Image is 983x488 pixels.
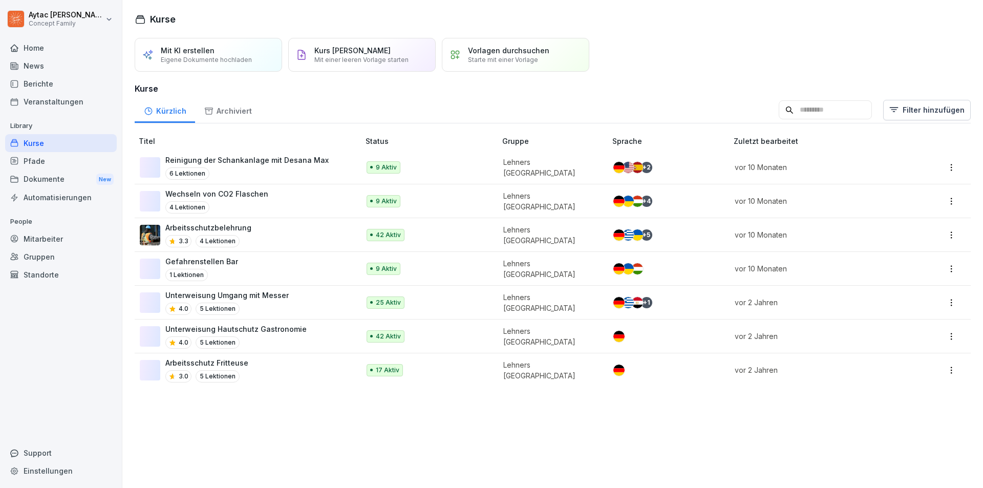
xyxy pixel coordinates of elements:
a: Veranstaltungen [5,93,117,111]
p: 6 Lektionen [165,167,209,180]
p: Arbeitsschutzbelehrung [165,222,251,233]
p: Gefahrenstellen Bar [165,256,238,267]
p: vor 2 Jahren [735,365,898,375]
p: 9 Aktiv [376,264,397,273]
p: Lehners [GEOGRAPHIC_DATA] [503,258,596,280]
h3: Kurse [135,82,971,95]
p: 3.3 [179,237,188,246]
img: eg.svg [632,297,643,308]
p: vor 2 Jahren [735,297,898,308]
p: 1 Lektionen [165,269,208,281]
img: ua.svg [623,263,634,274]
p: Concept Family [29,20,103,27]
img: de.svg [613,263,625,274]
p: Lehners [GEOGRAPHIC_DATA] [503,157,596,178]
p: 5 Lektionen [196,303,240,315]
a: Mitarbeiter [5,230,117,248]
img: de.svg [613,297,625,308]
p: Wechseln von CO2 Flaschen [165,188,268,199]
a: Berichte [5,75,117,93]
p: 3.0 [179,372,188,381]
h1: Kurse [150,12,176,26]
p: Lehners [GEOGRAPHIC_DATA] [503,326,596,347]
p: Titel [139,136,361,146]
div: New [96,174,114,185]
p: 4 Lektionen [196,235,240,247]
a: Kürzlich [135,97,195,123]
p: 4 Lektionen [165,201,209,214]
p: People [5,214,117,230]
p: Mit einer leeren Vorlage starten [314,56,409,63]
a: Standorte [5,266,117,284]
div: Dokumente [5,170,117,189]
p: 5 Lektionen [196,370,240,383]
img: de.svg [613,162,625,173]
p: Zuletzt bearbeitet [734,136,910,146]
img: de.svg [613,229,625,241]
p: vor 10 Monaten [735,229,898,240]
div: Home [5,39,117,57]
p: vor 2 Jahren [735,331,898,342]
p: Reinigung der Schankanlage mit Desana Max [165,155,329,165]
p: 42 Aktiv [376,332,401,341]
a: News [5,57,117,75]
p: Lehners [GEOGRAPHIC_DATA] [503,359,596,381]
p: Status [366,136,498,146]
p: 42 Aktiv [376,230,401,240]
img: hu.svg [632,263,643,274]
p: vor 10 Monaten [735,263,898,274]
a: Kurse [5,134,117,152]
img: gr.svg [623,297,634,308]
img: de.svg [613,196,625,207]
p: Mit KI erstellen [161,46,215,55]
p: Library [5,118,117,134]
p: Kurs [PERSON_NAME] [314,46,391,55]
div: Archiviert [195,97,261,123]
img: hu.svg [632,196,643,207]
div: + 4 [641,196,652,207]
img: us.svg [623,162,634,173]
a: Automatisierungen [5,188,117,206]
img: gr.svg [623,229,634,241]
div: + 1 [641,297,652,308]
a: DokumenteNew [5,170,117,189]
p: 9 Aktiv [376,197,397,206]
a: Gruppen [5,248,117,266]
p: vor 10 Monaten [735,162,898,173]
p: 5 Lektionen [196,336,240,349]
p: Lehners [GEOGRAPHIC_DATA] [503,190,596,212]
div: + 5 [641,229,652,241]
p: Aytac [PERSON_NAME] [29,11,103,19]
p: Vorlagen durchsuchen [468,46,549,55]
p: Sprache [612,136,730,146]
p: 4.0 [179,338,188,347]
p: 4.0 [179,304,188,313]
img: de.svg [613,331,625,342]
p: Gruppe [502,136,608,146]
p: Arbeitsschutz Fritteuse [165,357,248,368]
p: 9 Aktiv [376,163,397,172]
p: Unterweisung Hautschutz Gastronomie [165,324,307,334]
img: es.svg [632,162,643,173]
div: Support [5,444,117,462]
a: Einstellungen [5,462,117,480]
p: 17 Aktiv [376,366,399,375]
img: keasuo2mf0q9oq630zdcfs4g.png [140,225,160,245]
div: + 2 [641,162,652,173]
img: ua.svg [623,196,634,207]
p: Unterweisung Umgang mit Messer [165,290,289,301]
img: ua.svg [632,229,643,241]
p: 25 Aktiv [376,298,401,307]
p: Eigene Dokumente hochladen [161,56,252,63]
a: Pfade [5,152,117,170]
